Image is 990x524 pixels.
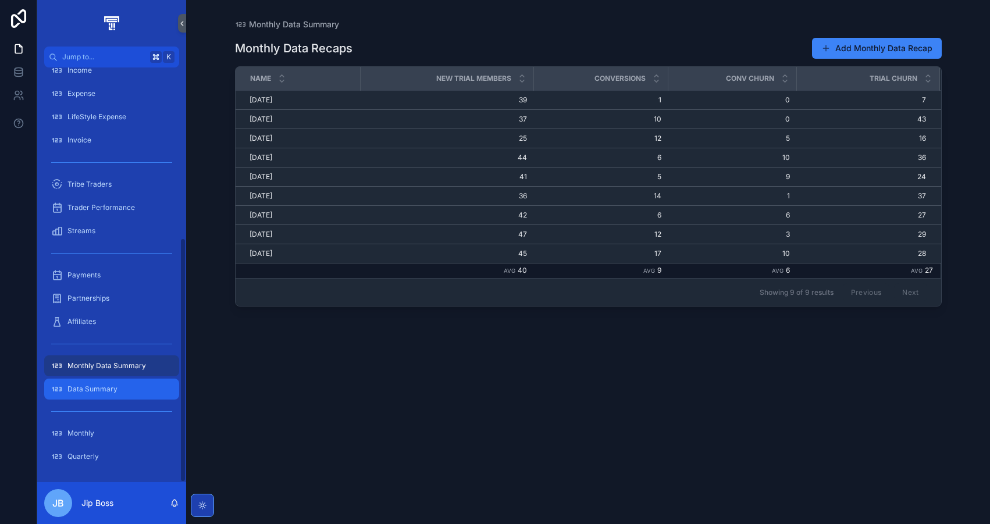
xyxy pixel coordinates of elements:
span: 47 [368,230,527,239]
a: [DATE] [250,172,354,181]
a: 0 [675,95,790,105]
a: 5 [675,134,790,143]
small: Avg [504,268,515,274]
span: 7 [797,95,926,105]
span: 28 [797,249,926,258]
span: [DATE] [250,172,272,181]
a: 6 [675,211,790,220]
a: [DATE] [250,191,354,201]
a: [DATE] [250,230,354,239]
span: Monthly Data Summary [249,19,339,30]
span: [DATE] [250,191,272,201]
span: Name [250,74,271,83]
span: Streams [67,226,95,236]
span: Partnerships [67,294,109,303]
a: [DATE] [250,249,354,258]
small: Avg [911,268,923,274]
a: LifeStyle Expense [44,106,179,127]
span: [DATE] [250,95,272,105]
small: Avg [772,268,784,274]
a: 27 [797,211,926,220]
a: Income [44,60,179,81]
a: 1 [541,95,661,105]
a: 9 [675,172,790,181]
a: [DATE] [250,134,354,143]
a: Partnerships [44,288,179,309]
span: Payments [67,270,101,280]
span: 1 [675,191,790,201]
span: Tribe Traders [67,180,112,189]
a: 37 [797,191,926,201]
span: New Trial Members [436,74,511,83]
span: [DATE] [250,211,272,220]
a: Monthly Data Summary [44,355,179,376]
span: Trial Churn [870,74,917,83]
a: 12 [541,134,661,143]
a: Affiliates [44,311,179,332]
span: Monthly [67,429,94,438]
a: 24 [797,172,926,181]
span: Conversions [594,74,646,83]
a: 36 [368,191,527,201]
span: [DATE] [250,249,272,258]
a: 10 [541,115,661,124]
a: Monthly [44,423,179,444]
a: Monthly Data Summary [235,19,339,30]
span: [DATE] [250,153,272,162]
span: LifeStyle Expense [67,112,126,122]
span: Trader Performance [67,203,135,212]
a: 44 [368,153,527,162]
a: 12 [541,230,661,239]
a: 39 [368,95,527,105]
span: 10 [675,153,790,162]
a: 14 [541,191,661,201]
span: 6 [786,266,790,275]
a: 37 [368,115,527,124]
span: JB [52,496,64,510]
a: 5 [541,172,661,181]
span: Showing 9 of 9 results [760,288,834,297]
a: [DATE] [250,115,354,124]
span: [DATE] [250,134,272,143]
a: 17 [541,249,661,258]
a: 36 [797,153,926,162]
p: Jip Boss [81,497,113,509]
span: [DATE] [250,230,272,239]
a: Quarterly [44,446,179,467]
a: 25 [368,134,527,143]
a: 0 [675,115,790,124]
a: 3 [675,230,790,239]
a: Expense [44,83,179,104]
a: Data Summary [44,379,179,400]
a: 6 [541,211,661,220]
a: [DATE] [250,95,354,105]
span: 10 [675,249,790,258]
a: Trader Performance [44,197,179,218]
a: 45 [368,249,527,258]
a: 16 [797,134,926,143]
span: Affiliates [67,317,96,326]
span: Jump to... [62,52,145,62]
span: Quarterly [67,452,99,461]
a: [DATE] [250,211,354,220]
span: 6 [541,153,661,162]
span: Expense [67,89,95,98]
span: 41 [368,172,527,181]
